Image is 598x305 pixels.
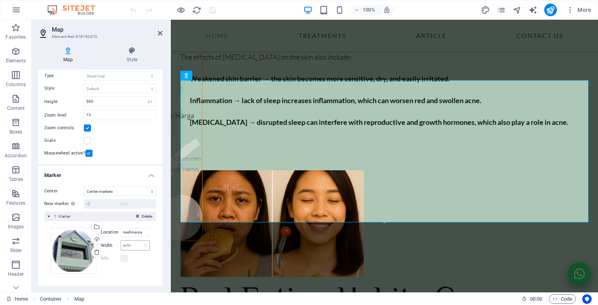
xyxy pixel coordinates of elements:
[481,5,490,15] button: design
[101,243,121,248] label: Width
[52,26,163,33] h2: Map
[6,58,26,64] p: Elements
[40,294,84,304] nav: breadcrumb
[7,105,25,111] p: Content
[513,5,522,15] button: navigator
[44,123,84,133] label: Zoom controls
[44,71,84,81] label: Type
[536,296,537,302] span: :
[44,186,84,196] label: Center
[176,5,185,15] button: Click here to leave preview mode and continue editing
[101,47,163,63] h4: Style
[544,4,557,16] button: publish
[5,152,27,159] p: Accordion
[549,294,576,304] button: Code
[192,6,201,15] i: Reload page
[44,136,84,145] label: Scale
[51,228,97,274] div: GMP-5ohKWXFhW496d4TFJNTEUg.png
[44,149,85,158] label: Mousewheel active?
[6,34,26,40] p: Favorites
[513,6,522,15] i: Navigator
[6,294,28,304] a: Click to cancel selection. Double-click to open Pages
[101,228,121,237] label: Location
[566,6,591,14] span: More
[74,294,84,304] span: Click to select. Double-click to edit
[134,213,155,220] button: Delete
[54,214,70,218] span: 1. Marker
[9,129,23,135] p: Boxes
[553,294,572,304] span: Code
[45,5,105,15] img: Editor Logo
[530,294,542,304] span: 00 00
[563,4,594,16] button: More
[38,47,101,63] h4: Map
[497,5,506,15] button: pages
[528,6,537,15] i: AI Writer
[363,5,375,15] h6: 100%
[10,247,22,254] p: Slider
[121,228,150,237] input: Location...
[546,6,555,15] i: Publish
[6,200,25,206] p: Features
[44,113,84,117] label: Zoom level
[44,100,84,104] label: Height
[52,33,147,40] h3: Element #ed-978190670
[145,97,156,106] div: px
[481,6,490,15] i: Design (Ctrl+Alt+Y)
[40,294,62,304] span: Click to select. Double-click to edit
[528,5,538,15] button: text_generator
[6,81,26,88] p: Columns
[44,84,84,93] label: Style
[8,224,24,230] p: Images
[582,294,592,304] button: Usercentrics
[44,199,84,209] label: New marker
[383,6,390,13] i: On resize automatically adjust zoom level to fit chosen device.
[38,166,163,180] h4: Marker
[522,294,543,304] h6: Session time
[9,176,23,183] p: Tables
[101,254,121,263] label: Info
[8,271,24,277] p: Header
[142,213,152,220] span: Delete
[351,5,379,15] button: 100%
[497,6,506,15] i: Pages (Ctrl+Alt+S)
[192,5,201,15] button: reload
